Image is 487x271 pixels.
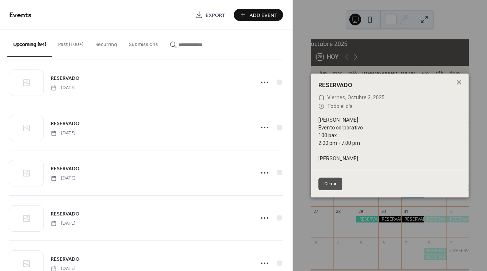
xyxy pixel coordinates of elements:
span: Add Event [250,11,278,19]
span: Todo el día [327,102,353,111]
button: Past (100+) [52,30,89,56]
button: Upcoming (94) [7,30,52,57]
a: RESERVADO [51,255,80,263]
button: Recurring [89,30,123,56]
div: RESERVADO [311,81,469,90]
span: RESERVADO [51,120,80,128]
button: Cerrar [318,178,342,190]
span: Export [206,11,225,19]
a: RESERVADO [51,119,80,128]
span: [DATE] [51,175,75,182]
span: [DATE] [51,220,75,227]
span: RESERVADO [51,165,80,173]
a: RESERVADO [51,164,80,173]
span: RESERVADO [51,256,80,263]
div: ​ [318,102,324,111]
a: RESERVADO [51,74,80,82]
button: Submissions [123,30,164,56]
span: [DATE] [51,130,75,136]
span: [DATE] [51,85,75,91]
span: RESERVADO [51,75,80,82]
span: Events [9,8,32,22]
div: ​ [318,93,324,102]
a: RESERVADO [51,210,80,218]
div: [PERSON_NAME] Evento corporativo 100 pax 2:00 pm - 7:00 pm [PERSON_NAME] [311,116,469,163]
span: viernes, octubre 3, 2025 [327,93,385,102]
button: Add Event [234,9,283,21]
a: Export [190,9,231,21]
